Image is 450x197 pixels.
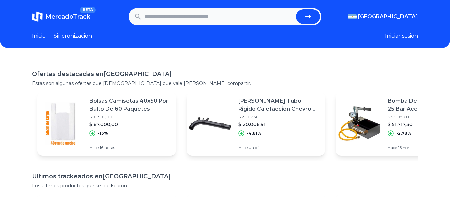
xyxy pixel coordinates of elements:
a: Featured imageBolsas Camisetas 40x50 Por Bulto De 60 Paquetes$ 99.999,00$ 87.000,00-13%Hace 16 horas [37,92,176,156]
p: Estas son algunas ofertas que [DEMOGRAPHIC_DATA] que vale [PERSON_NAME] compartir. [32,80,418,87]
img: MercadoTrack [32,11,43,22]
span: [GEOGRAPHIC_DATA] [358,13,418,21]
p: -2,78% [396,131,411,136]
p: Hace 16 horas [89,145,171,150]
p: -13% [98,131,108,136]
p: $ 21.017,36 [238,114,320,120]
p: [PERSON_NAME] Tubo Rigido Calefaccion Chevrolet Zafira 16 V [238,97,320,113]
button: [GEOGRAPHIC_DATA] [348,13,418,21]
a: MercadoTrackBETA [32,11,90,22]
img: Featured image [336,100,382,147]
h1: Ofertas destacadas en [GEOGRAPHIC_DATA] [32,69,418,79]
a: Featured image[PERSON_NAME] Tubo Rigido Calefaccion Chevrolet Zafira 16 V$ 21.017,36$ 20.006,91-4... [187,92,325,156]
button: Iniciar sesion [385,32,418,40]
h1: Ultimos trackeados en [GEOGRAPHIC_DATA] [32,172,418,181]
p: Hace un día [238,145,320,150]
p: -4,81% [247,131,261,136]
span: MercadoTrack [45,13,90,20]
a: Sincronizacion [54,32,92,40]
p: $ 87.000,00 [89,121,171,128]
p: Bolsas Camisetas 40x50 Por Bulto De 60 Paquetes [89,97,171,113]
img: Featured image [37,100,84,147]
p: $ 20.006,91 [238,121,320,128]
p: Los ultimos productos que se trackearon. [32,182,418,189]
a: Inicio [32,32,46,40]
span: BETA [80,7,96,13]
p: $ 99.999,00 [89,114,171,120]
img: Featured image [187,100,233,147]
img: Argentina [348,14,357,19]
